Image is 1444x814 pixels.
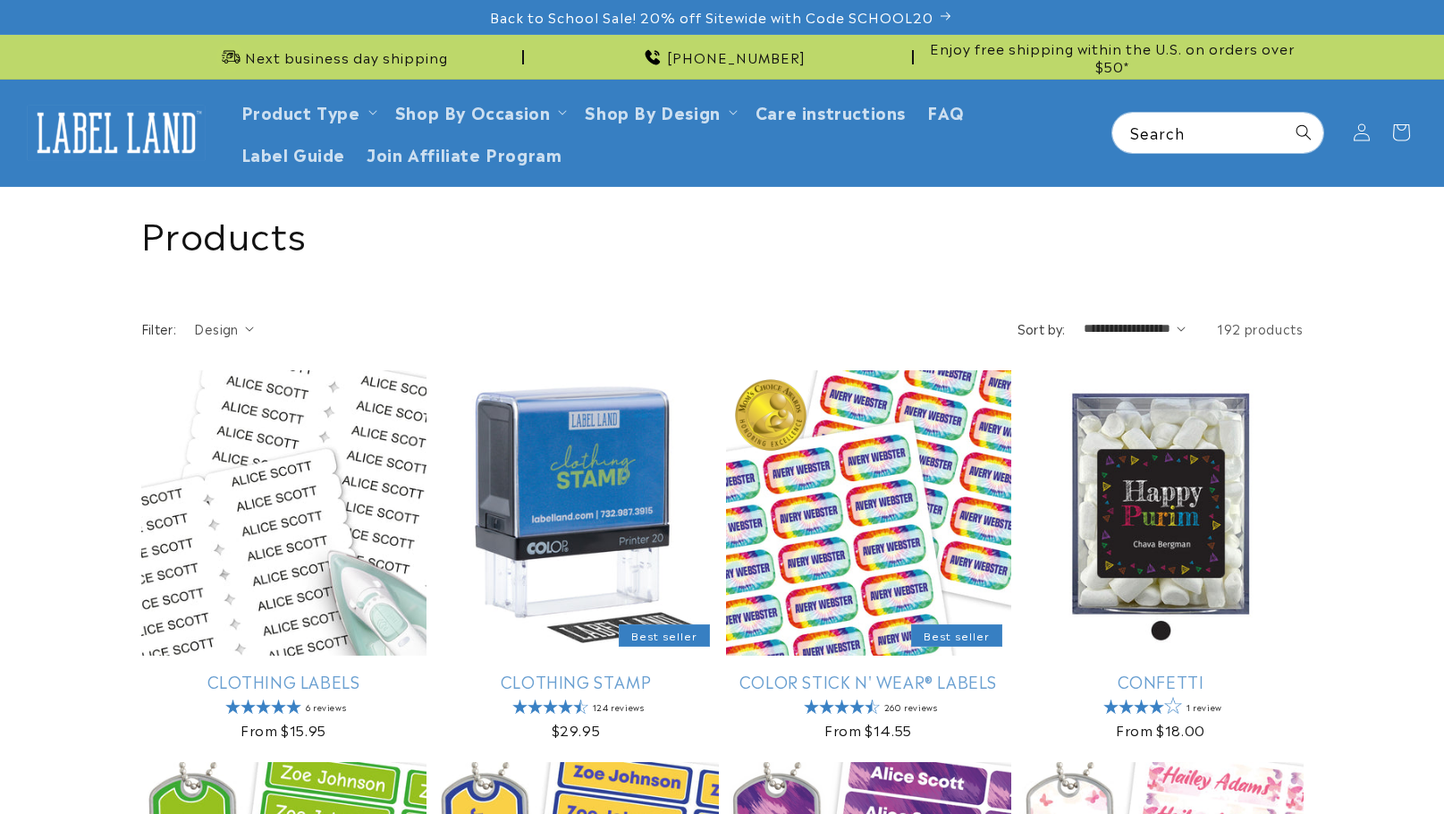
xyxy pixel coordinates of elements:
[574,90,744,132] summary: Shop By Design
[231,90,384,132] summary: Product Type
[1284,113,1323,152] button: Search
[726,671,1011,691] a: Color Stick N' Wear® Labels
[21,98,213,167] a: Label Land
[141,35,524,79] div: Announcement
[434,671,719,691] a: Clothing Stamp
[194,319,238,337] span: Design
[245,48,448,66] span: Next business day shipping
[921,39,1304,74] span: Enjoy free shipping within the U.S. on orders over $50*
[916,90,975,132] a: FAQ
[241,143,346,164] span: Label Guide
[241,99,360,123] a: Product Type
[356,132,572,174] a: Join Affiliate Program
[231,132,357,174] a: Label Guide
[531,35,914,79] div: Announcement
[756,101,906,122] span: Care instructions
[1018,671,1304,691] a: Confetti
[667,48,806,66] span: [PHONE_NUMBER]
[141,209,1304,256] h1: Products
[194,319,254,338] summary: Design (0 selected)
[490,8,933,26] span: Back to School Sale! 20% off Sitewide with Code SCHOOL20
[141,319,177,338] h2: Filter:
[367,143,562,164] span: Join Affiliate Program
[1018,319,1066,337] label: Sort by:
[27,105,206,160] img: Label Land
[921,35,1304,79] div: Announcement
[395,101,551,122] span: Shop By Occasion
[141,671,426,691] a: Clothing Labels
[745,90,916,132] a: Care instructions
[927,101,965,122] span: FAQ
[585,99,720,123] a: Shop By Design
[384,90,575,132] summary: Shop By Occasion
[1217,319,1303,337] span: 192 products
